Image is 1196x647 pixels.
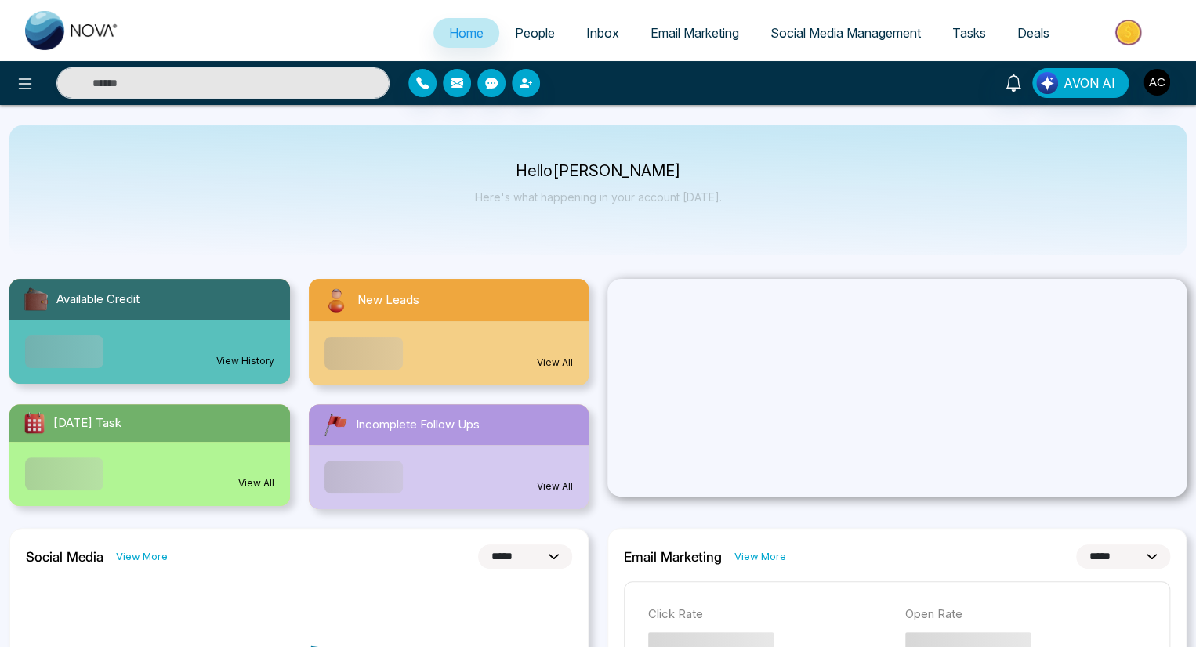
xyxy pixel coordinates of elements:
span: People [515,25,555,41]
span: Email Marketing [651,25,739,41]
a: View More [116,549,168,564]
a: Social Media Management [755,18,937,48]
a: Home [433,18,499,48]
a: New LeadsView All [299,279,599,385]
img: Lead Flow [1036,72,1058,94]
a: View All [238,476,274,490]
a: View All [537,356,573,370]
p: Click Rate [648,605,890,624]
a: Tasks [937,18,1002,48]
button: AVON AI [1032,68,1129,98]
img: User Avatar [1143,69,1170,96]
a: People [499,18,571,48]
p: Open Rate [905,605,1147,624]
img: Market-place.gif [1073,15,1187,50]
a: View All [537,479,573,493]
span: Incomplete Follow Ups [356,416,480,434]
img: Nova CRM Logo [25,11,119,50]
img: availableCredit.svg [22,285,50,313]
img: newLeads.svg [321,285,351,315]
a: Email Marketing [635,18,755,48]
img: followUps.svg [321,410,350,439]
a: View More [734,549,786,564]
img: todayTask.svg [22,410,47,436]
a: Deals [1002,18,1065,48]
p: Hello [PERSON_NAME] [475,164,722,178]
a: Inbox [571,18,635,48]
span: [DATE] Task [53,414,121,432]
span: Social Media Management [770,25,921,41]
h2: Email Marketing [624,549,722,565]
a: View History [216,354,274,368]
span: Available Credit [56,291,140,309]
span: AVON AI [1064,74,1115,92]
span: Inbox [586,25,619,41]
a: Incomplete Follow UpsView All [299,404,599,509]
h2: Social Media [26,549,103,565]
span: Home [449,25,484,41]
span: Deals [1017,25,1049,41]
p: Here's what happening in your account [DATE]. [475,190,722,204]
span: New Leads [357,291,419,309]
span: Tasks [952,25,986,41]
